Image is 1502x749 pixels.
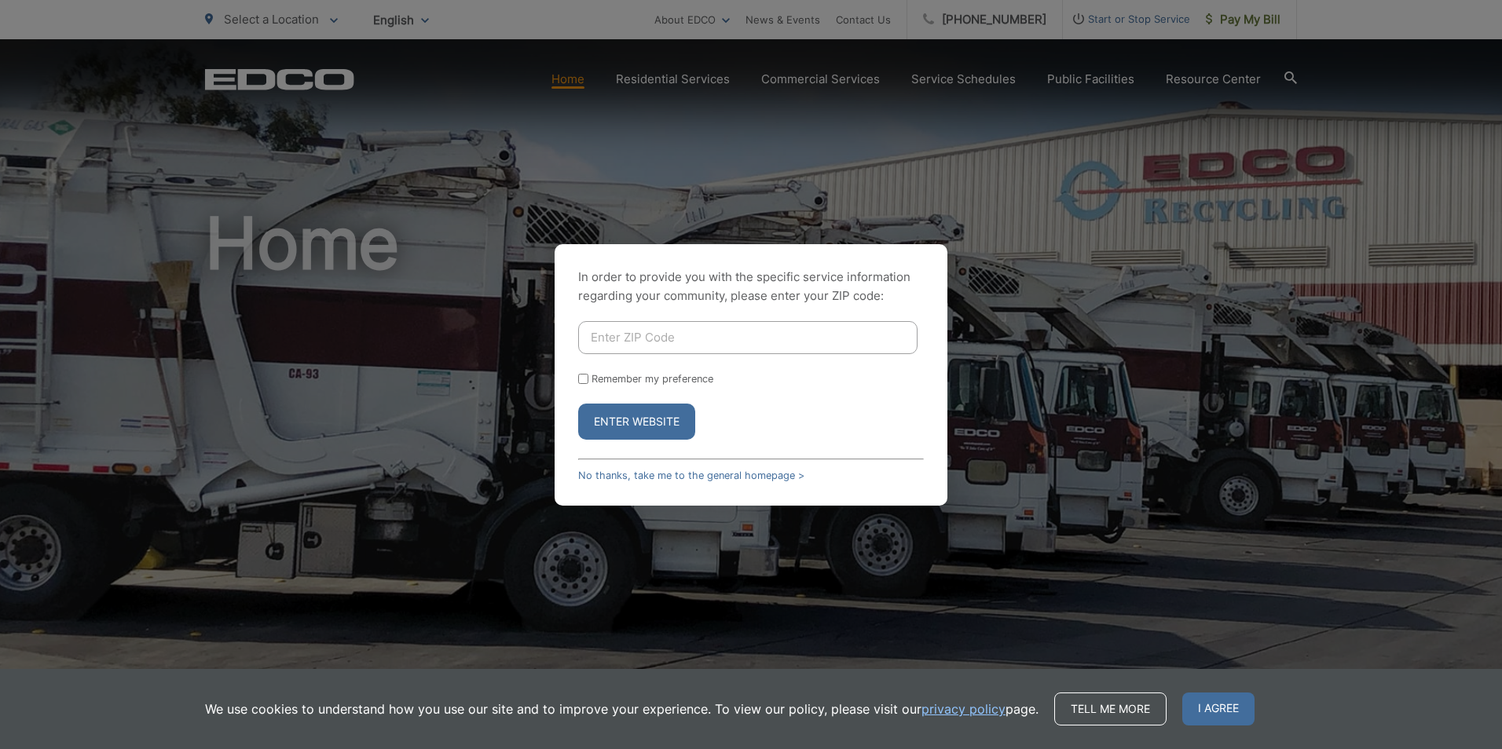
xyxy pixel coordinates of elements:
p: We use cookies to understand how you use our site and to improve your experience. To view our pol... [205,700,1039,718]
label: Remember my preference [592,373,713,385]
p: In order to provide you with the specific service information regarding your community, please en... [578,268,924,305]
button: Enter Website [578,404,695,440]
a: Tell me more [1054,692,1167,725]
span: I agree [1182,692,1255,725]
input: Enter ZIP Code [578,321,918,354]
a: No thanks, take me to the general homepage > [578,469,804,481]
a: privacy policy [921,700,1006,718]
